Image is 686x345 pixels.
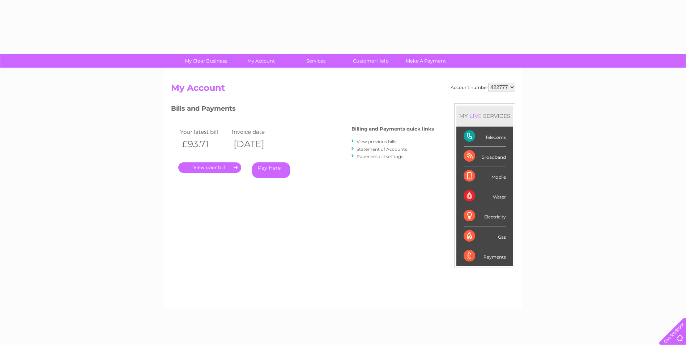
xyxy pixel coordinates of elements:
a: View previous bills [357,139,396,144]
a: My Account [231,54,291,68]
div: Account number [451,83,515,91]
div: LIVE [468,112,483,119]
div: MY SERVICES [456,106,513,126]
a: . [178,162,241,173]
div: Gas [464,226,506,246]
td: Your latest bill [178,127,230,137]
h3: Bills and Payments [171,103,434,116]
th: £93.71 [178,137,230,152]
div: Broadband [464,146,506,166]
div: Telecoms [464,127,506,146]
div: Payments [464,246,506,266]
a: Services [286,54,346,68]
a: Customer Help [341,54,401,68]
a: Statement of Accounts [357,146,407,152]
td: Invoice date [230,127,282,137]
a: Make A Payment [396,54,456,68]
div: Water [464,186,506,206]
th: [DATE] [230,137,282,152]
h4: Billing and Payments quick links [351,126,434,132]
a: Pay Here [252,162,290,178]
a: My Clear Business [176,54,236,68]
a: Paperless bill settings [357,154,403,159]
div: Mobile [464,166,506,186]
h2: My Account [171,83,515,97]
div: Electricity [464,206,506,226]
